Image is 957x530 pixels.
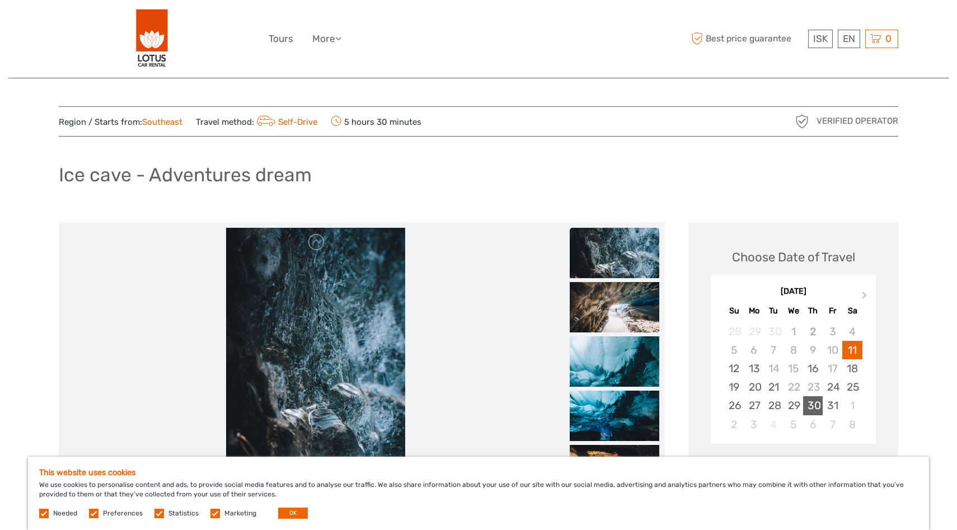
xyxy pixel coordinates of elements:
div: Sa [842,303,862,318]
div: Not available Sunday, September 28th, 2025 [724,322,744,341]
label: Needed [53,509,77,518]
div: Not available Wednesday, October 15th, 2025 [784,359,803,378]
img: a2d8b2904cd54c549af70e5900a9540b_slider_thumbnail.jpg [570,445,659,495]
div: month 2025-10 [714,322,872,434]
img: 6757ee5662d64ec49ef3778f904bc012_main_slider.jpg [226,228,405,496]
div: Not available Wednesday, October 22nd, 2025 [784,378,803,396]
div: Choose Friday, October 31st, 2025 [823,396,842,415]
div: Not available Tuesday, October 7th, 2025 [764,341,784,359]
span: 5 hours 30 minutes [331,114,421,129]
div: Choose Thursday, November 6th, 2025 [803,415,823,434]
span: 0 [884,33,893,44]
div: Choose Saturday, November 8th, 2025 [842,415,862,434]
label: Preferences [103,509,143,518]
div: [DATE] [711,286,876,298]
div: Not available Tuesday, September 30th, 2025 [764,322,784,341]
div: We [784,303,803,318]
div: Choose Date of Travel [732,248,855,266]
div: Choose Saturday, October 18th, 2025 [842,359,862,378]
h1: Ice cave - Adventures dream [59,163,312,186]
div: Mo [744,303,764,318]
div: Not available Tuesday, October 14th, 2025 [764,359,784,378]
div: Choose Sunday, October 12th, 2025 [724,359,744,378]
div: Not available Thursday, October 23rd, 2025 [803,378,823,396]
img: 6757ee5662d64ec49ef3778f904bc012_slider_thumbnail.jpg [570,228,659,278]
div: Choose Saturday, October 25th, 2025 [842,378,862,396]
div: Choose Thursday, October 30th, 2025 [803,396,823,415]
p: We're away right now. Please check back later! [16,20,126,29]
a: Tours [269,31,293,47]
div: Su [724,303,744,318]
div: Choose Friday, October 24th, 2025 [823,378,842,396]
img: 24a7f5b47bd9474580b1e0872db31cbd_slider_thumbnail.jpg [570,391,659,441]
div: Not available Sunday, October 5th, 2025 [724,341,744,359]
div: Choose Monday, October 13th, 2025 [744,359,764,378]
div: Not available Friday, October 17th, 2025 [823,359,842,378]
div: Choose Sunday, November 2nd, 2025 [724,415,744,434]
div: Choose Wednesday, November 5th, 2025 [784,415,803,434]
button: Next Month [857,289,875,307]
div: Choose Monday, November 3rd, 2025 [744,415,764,434]
h5: This website uses cookies [39,468,918,477]
a: More [312,31,341,47]
img: 10c997b23b6d49868640961251b92352_slider_thumbnail.jpg [570,282,659,332]
span: Verified Operator [817,115,898,127]
label: Marketing [224,509,256,518]
div: Choose Sunday, October 26th, 2025 [724,396,744,415]
button: OK [278,508,308,519]
div: Not available Thursday, October 2nd, 2025 [803,322,823,341]
button: Open LiveChat chat widget [129,17,142,31]
div: Not available Monday, September 29th, 2025 [744,322,764,341]
label: Statistics [168,509,199,518]
span: Travel method: [196,114,317,129]
a: Self-Drive [254,117,317,127]
div: Choose Tuesday, October 28th, 2025 [764,396,784,415]
div: Th [803,303,823,318]
img: 443-e2bd2384-01f0-477a-b1bf-f993e7f52e7d_logo_big.png [136,8,168,69]
div: Choose Thursday, October 16th, 2025 [803,359,823,378]
span: Best price guarantee [688,30,805,48]
div: Choose Wednesday, October 29th, 2025 [784,396,803,415]
div: Fr [823,303,842,318]
div: EN [838,30,860,48]
div: Not available Friday, October 3rd, 2025 [823,322,842,341]
span: Region / Starts from: [59,116,182,128]
div: Choose Sunday, October 19th, 2025 [724,378,744,396]
div: Choose Saturday, October 11th, 2025 [842,341,862,359]
div: Choose Tuesday, October 21st, 2025 [764,378,784,396]
span: ISK [813,33,828,44]
div: Not available Monday, October 6th, 2025 [744,341,764,359]
img: verified_operator_grey_128.png [793,112,811,130]
div: Choose Monday, October 20th, 2025 [744,378,764,396]
img: 1d42095de76c4f299b0988750d887492_slider_thumbnail.jpg [570,336,659,387]
div: Not available Wednesday, October 1st, 2025 [784,322,803,341]
div: Choose Friday, November 7th, 2025 [823,415,842,434]
div: Choose Monday, October 27th, 2025 [744,396,764,415]
a: Southeast [142,117,182,127]
div: Not available Saturday, October 4th, 2025 [842,322,862,341]
div: Not available Tuesday, November 4th, 2025 [764,415,784,434]
div: Tu [764,303,784,318]
div: Choose Saturday, November 1st, 2025 [842,396,862,415]
div: Not available Thursday, October 9th, 2025 [803,341,823,359]
div: Not available Friday, October 10th, 2025 [823,341,842,359]
div: Not available Wednesday, October 8th, 2025 [784,341,803,359]
div: We use cookies to personalise content and ads, to provide social media features and to analyse ou... [28,457,929,530]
